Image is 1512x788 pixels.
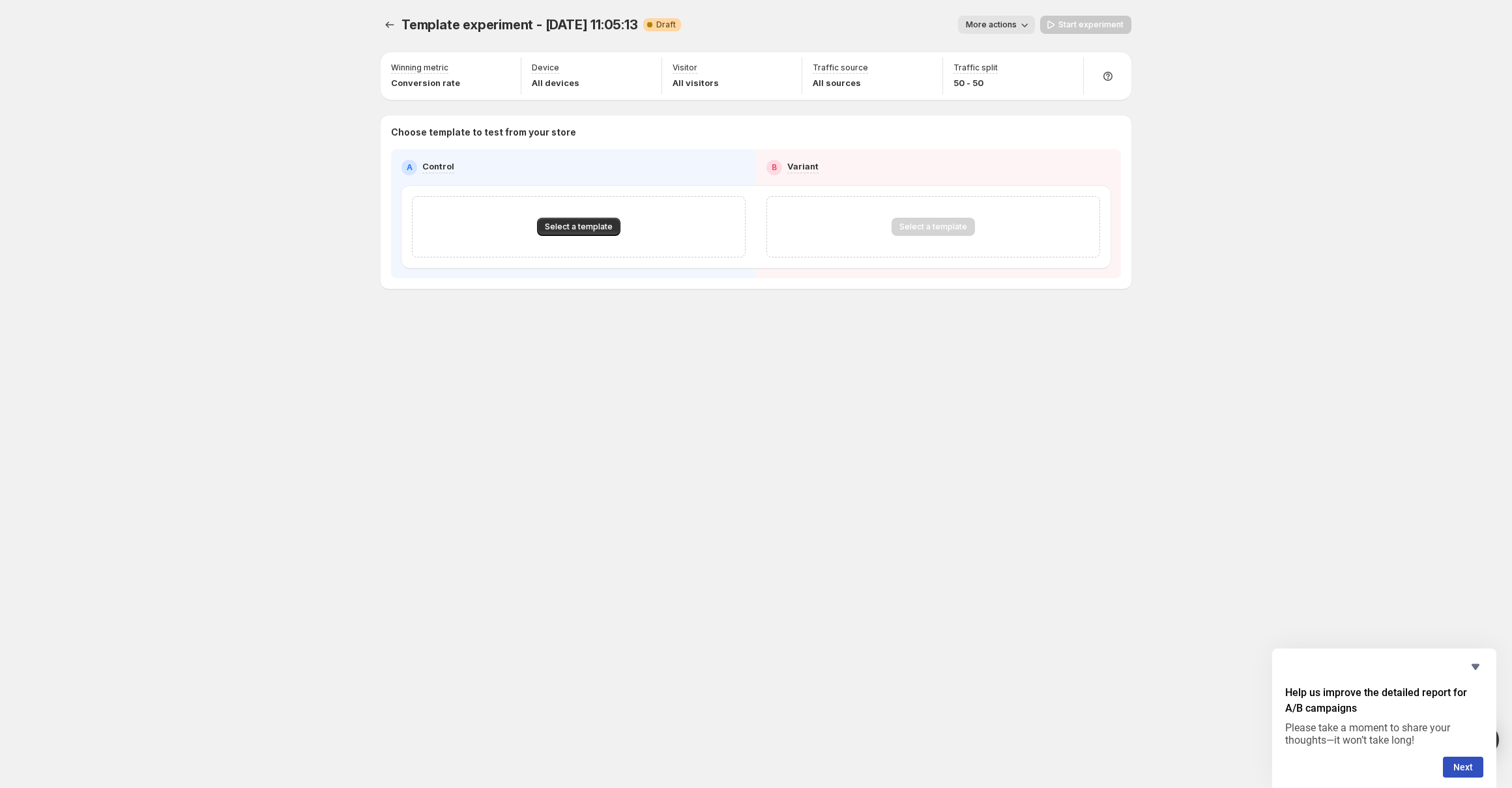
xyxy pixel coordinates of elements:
h2: B [772,162,777,173]
button: Hide survey [1468,659,1483,675]
h2: Help us improve the detailed report for A/B campaigns [1285,685,1483,716]
div: Help us improve the detailed report for A/B campaigns [1285,659,1483,778]
button: Select a template [537,218,620,236]
p: Control [422,160,454,173]
p: Conversion rate [391,76,460,89]
p: Device [532,63,559,73]
p: All devices [532,76,579,89]
p: Winning metric [391,63,448,73]
button: Next question [1443,757,1483,778]
button: Experiments [381,16,399,34]
p: Please take a moment to share your thoughts—it won’t take long! [1285,722,1483,746]
span: Select a template [545,222,613,232]
p: Variant [787,160,819,173]
h2: A [407,162,413,173]
span: Draft [656,20,676,30]
button: More actions [958,16,1035,34]
p: 50 - 50 [953,76,998,89]
span: More actions [966,20,1017,30]
p: Traffic source [813,63,868,73]
p: Visitor [673,63,697,73]
p: Traffic split [953,63,998,73]
p: All visitors [673,76,719,89]
p: Choose template to test from your store [391,126,1121,139]
p: All sources [813,76,868,89]
span: Template experiment - [DATE] 11:05:13 [401,17,638,33]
